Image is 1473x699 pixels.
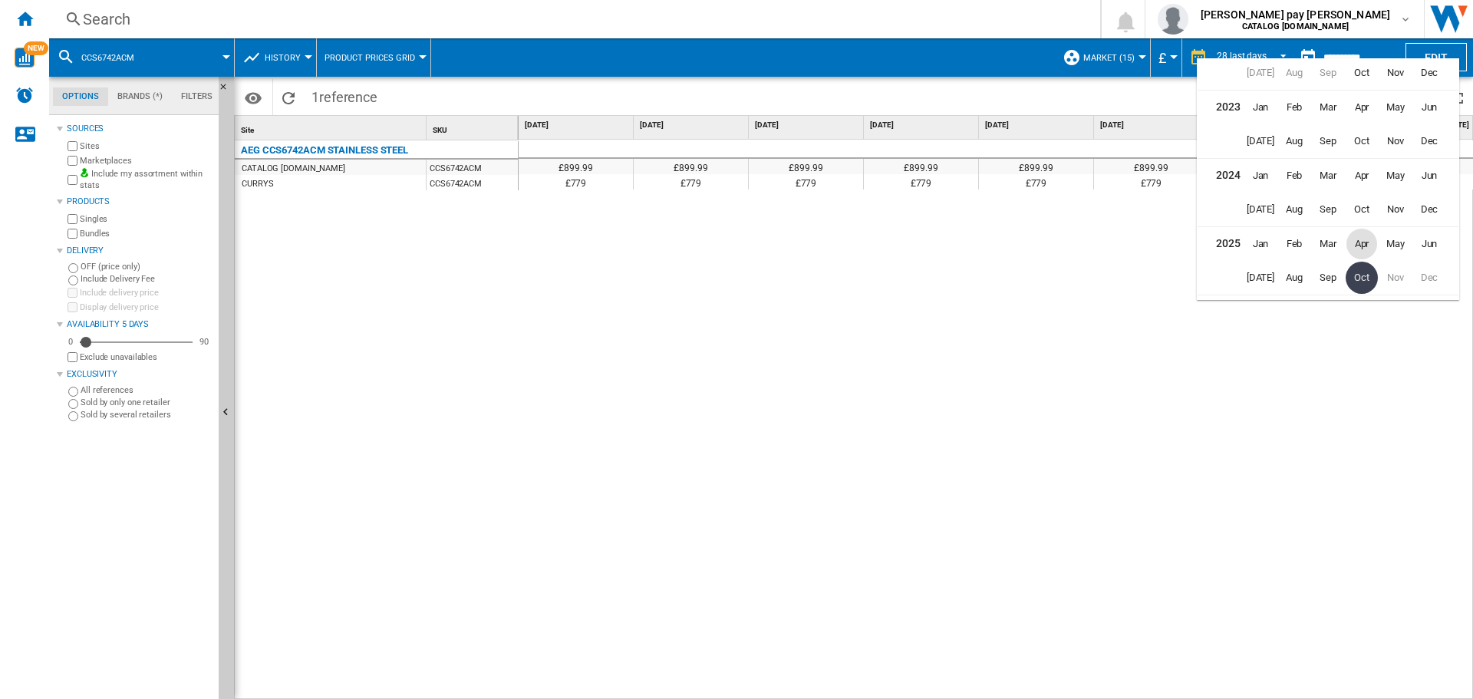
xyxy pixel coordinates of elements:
span: Dec [1414,126,1445,157]
td: June 2024 [1412,158,1458,193]
span: Feb [1279,229,1310,259]
span: Nov [1380,58,1411,88]
span: Apr [1346,92,1377,123]
td: February 2023 [1277,90,1311,124]
span: Mar [1313,229,1343,259]
td: April 2024 [1345,158,1379,193]
span: Dec [1414,58,1445,88]
span: Dec [1414,194,1445,225]
td: October 2023 [1345,124,1379,159]
span: Nov [1380,126,1411,157]
td: June 2025 [1412,226,1458,261]
span: Feb [1279,160,1310,191]
td: September 2023 [1311,124,1345,159]
td: October 2022 [1345,56,1379,91]
span: Apr [1346,160,1377,191]
span: Jun [1414,229,1445,259]
td: January 2023 [1244,90,1277,124]
td: November 2024 [1379,193,1412,227]
span: May [1380,92,1411,123]
td: September 2025 [1311,261,1345,295]
span: Mar [1313,160,1343,191]
td: September 2024 [1311,193,1345,227]
td: October 2024 [1345,193,1379,227]
span: Jun [1414,92,1445,123]
td: July 2022 [1244,56,1277,91]
td: August 2024 [1277,193,1311,227]
td: October 2025 [1345,261,1379,295]
td: March 2025 [1311,226,1345,261]
td: February 2024 [1277,158,1311,193]
span: Mar [1313,92,1343,123]
span: Jun [1414,160,1445,191]
td: 2025 [1198,226,1244,261]
md-calendar: Calendar [1198,59,1458,299]
td: November 2022 [1379,56,1412,91]
span: Oct [1346,126,1377,157]
span: Nov [1380,194,1411,225]
td: August 2023 [1277,124,1311,159]
td: 2024 [1198,158,1244,193]
span: [DATE] [1245,194,1276,225]
td: December 2022 [1412,56,1458,91]
span: Sep [1313,194,1343,225]
td: December 2025 [1412,261,1458,295]
td: April 2025 [1345,226,1379,261]
td: May 2023 [1379,90,1412,124]
span: May [1380,229,1411,259]
td: January 2024 [1244,158,1277,193]
td: July 2023 [1244,124,1277,159]
span: Aug [1279,194,1310,225]
td: December 2023 [1412,124,1458,159]
td: May 2025 [1379,226,1412,261]
td: August 2025 [1277,261,1311,295]
td: August 2022 [1277,56,1311,91]
span: Aug [1279,262,1310,293]
td: December 2024 [1412,193,1458,227]
span: Sep [1313,262,1343,293]
span: Jan [1245,92,1276,123]
span: Apr [1346,229,1377,259]
span: [DATE] [1245,126,1276,157]
td: July 2024 [1244,193,1277,227]
span: Oct [1346,194,1377,225]
td: May 2024 [1379,158,1412,193]
td: July 2025 [1244,261,1277,295]
span: Sep [1313,126,1343,157]
td: November 2023 [1379,124,1412,159]
td: June 2023 [1412,90,1458,124]
td: February 2025 [1277,226,1311,261]
span: [DATE] [1245,262,1276,293]
span: Aug [1279,126,1310,157]
td: April 2023 [1345,90,1379,124]
span: May [1380,160,1411,191]
span: Feb [1279,92,1310,123]
td: March 2023 [1311,90,1345,124]
td: November 2025 [1379,261,1412,295]
span: Oct [1346,58,1377,88]
td: January 2025 [1244,226,1277,261]
span: Jan [1245,229,1276,259]
td: 2023 [1198,90,1244,124]
span: Oct [1346,262,1378,294]
td: September 2022 [1311,56,1345,91]
td: March 2024 [1311,158,1345,193]
span: Jan [1245,160,1276,191]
